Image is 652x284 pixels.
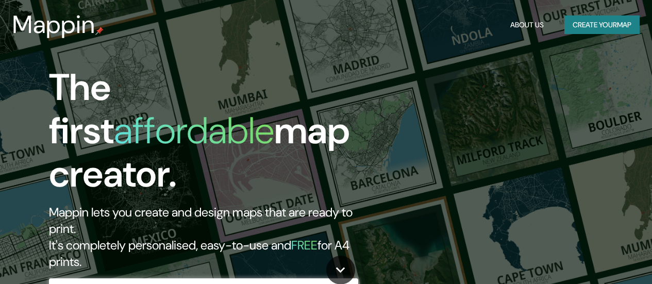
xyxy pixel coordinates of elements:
h1: The first map creator. [49,66,375,204]
button: Create yourmap [564,15,640,35]
h5: FREE [291,237,317,253]
h2: Mappin lets you create and design maps that are ready to print. It's completely personalised, eas... [49,204,375,270]
button: About Us [506,15,548,35]
h3: Mappin [12,10,95,39]
img: mappin-pin [95,27,104,35]
h1: affordable [114,107,274,155]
